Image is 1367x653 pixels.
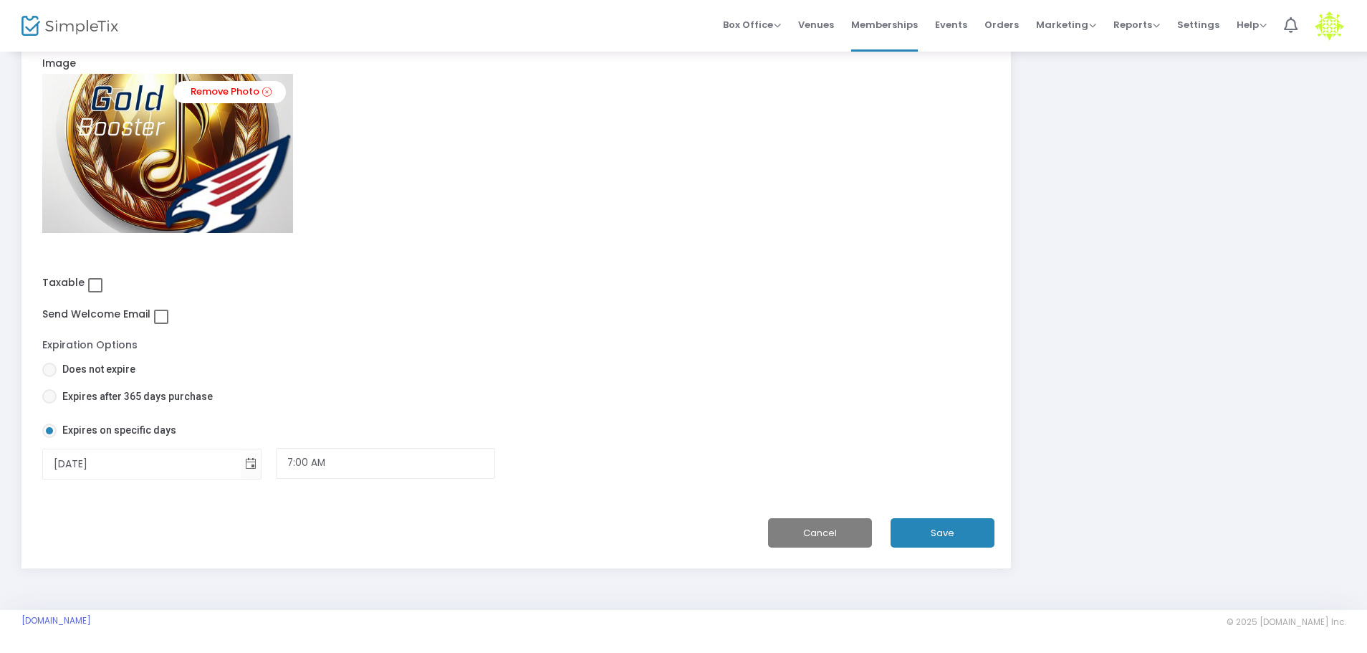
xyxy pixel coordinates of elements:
p: Send Welcome Email [42,307,509,324]
span: Orders [984,6,1019,43]
span: Does not expire [57,362,135,377]
span: Help [1237,18,1267,32]
img: 638635139808155331Booster-2-Gold.jpg [42,74,293,232]
button: Cancel [768,518,872,548]
span: Venues [798,6,834,43]
span: Image [42,56,76,70]
span: Expires after 365 days purchase [57,389,213,404]
a: Remove Photo [173,81,286,103]
span: Reports [1113,18,1160,32]
a: [DOMAIN_NAME] [21,615,91,626]
span: Settings [1177,6,1219,43]
button: Save [891,518,994,548]
input: null [43,449,241,479]
span: Memberships [851,6,918,43]
input: End Time [276,448,496,479]
span: Events [935,6,967,43]
button: Toggle calendar [241,449,261,479]
p: Taxable [42,275,991,292]
p: Expiration Options [42,338,509,353]
span: © 2025 [DOMAIN_NAME] Inc. [1227,616,1346,628]
span: Marketing [1036,18,1096,32]
span: Box Office [723,18,781,32]
span: Expires on specific days [57,423,176,438]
